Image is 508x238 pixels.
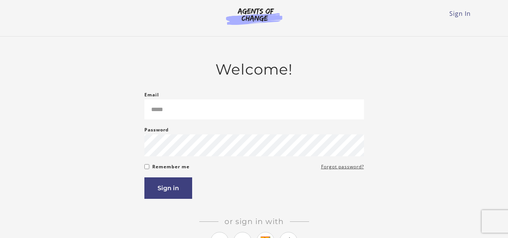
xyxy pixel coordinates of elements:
label: Email [144,90,159,99]
label: Remember me [152,162,190,171]
a: Sign In [449,9,471,18]
span: Or sign in with [218,217,290,226]
a: Forgot password? [321,162,364,171]
h2: Welcome! [144,61,364,78]
img: Agents of Change Logo [218,8,290,25]
label: Password [144,125,169,134]
button: Sign in [144,177,192,199]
